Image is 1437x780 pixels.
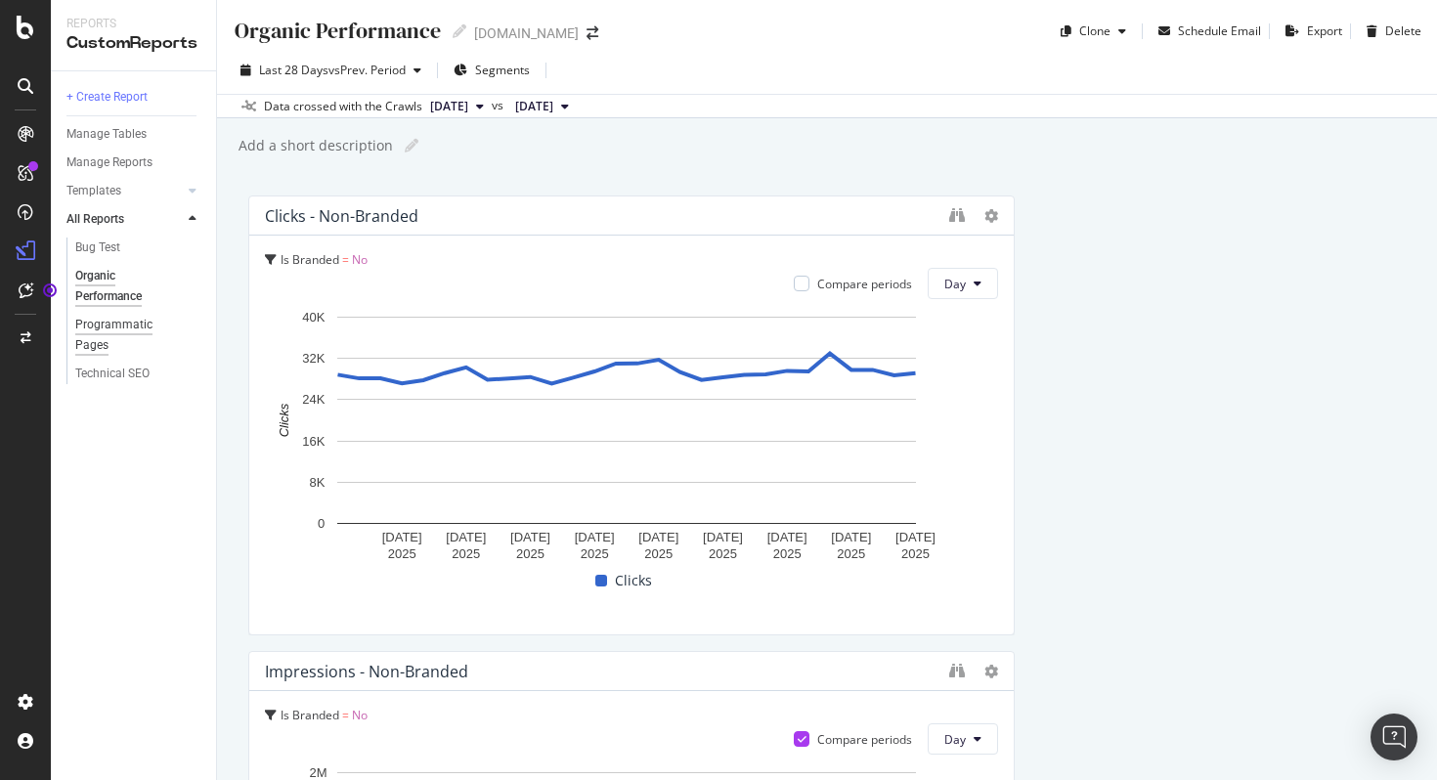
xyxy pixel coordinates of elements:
[281,707,339,723] span: Is Branded
[302,434,325,449] text: 16K
[430,98,468,115] span: 2025 Aug. 29th
[265,662,468,681] div: Impressions - Non-branded
[1359,16,1421,47] button: Delete
[1079,22,1110,39] div: Clone
[309,475,325,490] text: 8K
[615,569,652,592] span: Clicks
[581,546,609,561] text: 2025
[75,315,202,356] a: Programmatic Pages
[831,530,871,544] text: [DATE]
[1307,22,1342,39] div: Export
[75,315,184,356] div: Programmatic Pages
[475,62,530,78] span: Segments
[382,530,422,544] text: [DATE]
[66,209,124,230] div: All Reports
[452,546,480,561] text: 2025
[422,95,492,118] button: [DATE]
[75,266,183,307] div: Organic Performance
[587,26,598,40] div: arrow-right-arrow-left
[446,55,538,86] button: Segments
[66,152,202,173] a: Manage Reports
[928,723,998,755] button: Day
[928,268,998,299] button: Day
[515,98,553,115] span: 2025 Aug. 1st
[453,24,466,38] i: Edit report name
[1385,22,1421,39] div: Delete
[318,516,325,531] text: 0
[233,55,429,86] button: Last 28 DaysvsPrev. Period
[66,87,148,108] div: + Create Report
[474,23,579,43] div: [DOMAIN_NAME]
[265,307,988,566] svg: A chart.
[302,351,325,366] text: 32K
[510,530,550,544] text: [DATE]
[66,152,152,173] div: Manage Reports
[575,530,615,544] text: [DATE]
[1178,22,1261,39] div: Schedule Email
[302,310,325,325] text: 40K
[41,282,59,299] div: Tooltip anchor
[492,97,507,114] span: vs
[352,707,368,723] span: No
[1371,714,1417,760] div: Open Intercom Messenger
[516,546,544,561] text: 2025
[703,530,743,544] text: [DATE]
[352,251,368,268] span: No
[75,364,150,384] div: Technical SEO
[901,546,930,561] text: 2025
[66,124,202,145] a: Manage Tables
[302,393,325,408] text: 24K
[837,546,865,561] text: 2025
[328,62,406,78] span: vs Prev. Period
[66,32,200,55] div: CustomReports
[259,62,328,78] span: Last 28 Days
[405,139,418,152] i: Edit report name
[944,731,966,748] span: Day
[66,181,121,201] div: Templates
[66,209,183,230] a: All Reports
[644,546,673,561] text: 2025
[75,364,202,384] a: Technical SEO
[709,546,737,561] text: 2025
[342,707,349,723] span: =
[310,765,327,780] text: 2M
[265,206,418,226] div: Clicks - Non-branded
[66,181,183,201] a: Templates
[949,207,965,223] div: binoculars
[342,251,349,268] span: =
[895,530,936,544] text: [DATE]
[767,530,807,544] text: [DATE]
[638,530,678,544] text: [DATE]
[277,403,291,437] text: Clicks
[1151,16,1261,47] button: Schedule Email
[233,16,441,46] div: Organic Performance
[75,238,120,258] div: Bug Test
[248,195,1015,635] div: Clicks - Non-brandedIs Branded = NoCompare periodsDayA chart.Clicks
[75,266,202,307] a: Organic Performance
[817,276,912,292] div: Compare periods
[264,98,422,115] div: Data crossed with the Crawls
[237,136,393,155] div: Add a short description
[66,124,147,145] div: Manage Tables
[773,546,802,561] text: 2025
[1053,16,1134,47] button: Clone
[281,251,339,268] span: Is Branded
[75,238,202,258] a: Bug Test
[388,546,416,561] text: 2025
[949,663,965,678] div: binoculars
[817,731,912,748] div: Compare periods
[446,530,486,544] text: [DATE]
[507,95,577,118] button: [DATE]
[66,16,200,32] div: Reports
[66,87,202,108] a: + Create Report
[1278,16,1342,47] button: Export
[944,276,966,292] span: Day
